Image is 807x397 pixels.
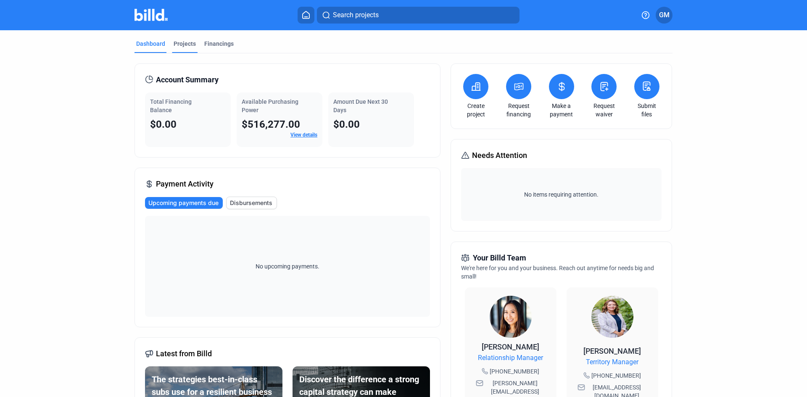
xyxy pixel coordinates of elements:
div: Dashboard [136,39,165,48]
span: [PHONE_NUMBER] [490,367,539,376]
a: Request waiver [589,102,619,118]
span: Needs Attention [472,150,527,161]
span: [PERSON_NAME] [482,342,539,351]
button: GM [656,7,672,24]
span: Available Purchasing Power [242,98,298,113]
span: Disbursements [230,199,272,207]
span: [PHONE_NUMBER] [591,371,641,380]
span: GM [659,10,670,20]
a: Submit files [632,102,662,118]
button: Upcoming payments due [145,197,223,209]
img: Territory Manager [591,296,633,338]
span: Territory Manager [586,357,638,367]
span: Latest from Billd [156,348,212,360]
a: Create project [461,102,491,118]
span: No upcoming payments. [250,262,325,271]
span: We're here for you and your business. Reach out anytime for needs big and small! [461,265,654,280]
span: $0.00 [150,118,177,130]
div: Projects [174,39,196,48]
a: Make a payment [547,102,576,118]
span: Your Billd Team [473,252,526,264]
span: Amount Due Next 30 Days [333,98,388,113]
span: Total Financing Balance [150,98,192,113]
span: Account Summary [156,74,219,86]
img: Relationship Manager [490,296,532,338]
span: No items requiring attention. [464,190,658,199]
span: [PERSON_NAME] [583,347,641,355]
button: Disbursements [226,197,277,209]
span: Relationship Manager [478,353,543,363]
span: Payment Activity [156,178,214,190]
img: Billd Company Logo [134,9,168,21]
button: Search projects [317,7,520,24]
span: $516,277.00 [242,118,300,130]
span: $0.00 [333,118,360,130]
a: Request financing [504,102,533,118]
span: Search projects [333,10,379,20]
span: Upcoming payments due [148,199,219,207]
div: Financings [204,39,234,48]
a: View details [290,132,317,138]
